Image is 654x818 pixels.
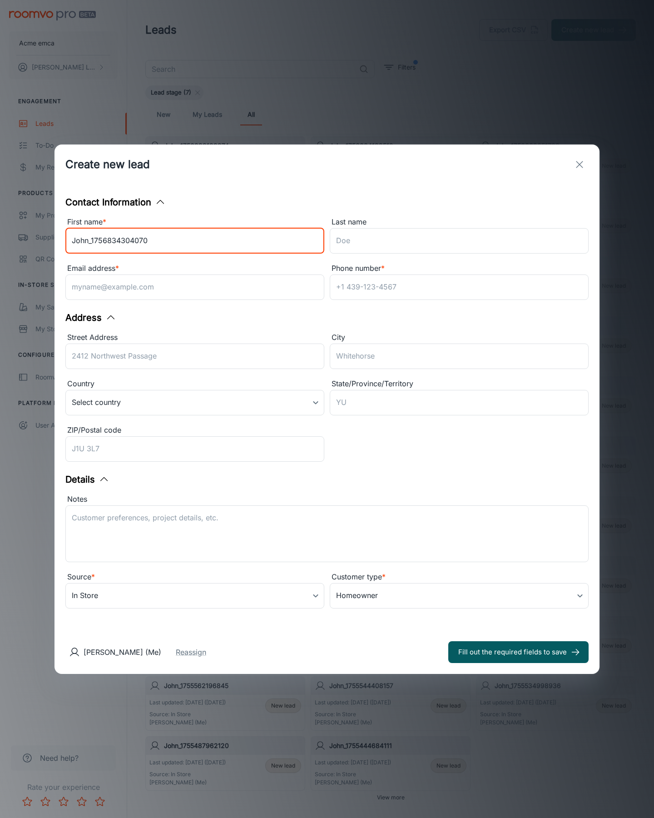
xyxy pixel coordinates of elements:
[330,274,589,300] input: +1 439-123-4567
[65,156,150,173] h1: Create new lead
[330,228,589,254] input: Doe
[65,571,324,583] div: Source
[65,436,324,462] input: J1U 3L7
[65,216,324,228] div: First name
[330,390,589,415] input: YU
[330,583,589,609] div: Homeowner
[65,583,324,609] div: In Store
[65,424,324,436] div: ZIP/Postal code
[65,263,324,274] div: Email address
[176,647,206,658] button: Reassign
[65,228,324,254] input: John
[65,344,324,369] input: 2412 Northwest Passage
[65,473,109,486] button: Details
[570,155,589,174] button: exit
[330,378,589,390] div: State/Province/Territory
[330,263,589,274] div: Phone number
[330,344,589,369] input: Whitehorse
[65,494,589,505] div: Notes
[330,216,589,228] div: Last name
[65,311,116,324] button: Address
[84,647,161,658] p: [PERSON_NAME] (Me)
[65,332,324,344] div: Street Address
[65,378,324,390] div: Country
[330,332,589,344] div: City
[65,274,324,300] input: myname@example.com
[330,571,589,583] div: Customer type
[448,641,589,663] button: Fill out the required fields to save
[65,195,166,209] button: Contact Information
[65,390,324,415] div: Select country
